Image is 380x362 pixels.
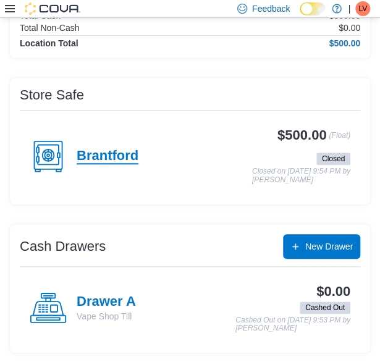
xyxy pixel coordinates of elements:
[77,294,136,310] h4: Drawer A
[252,2,290,15] span: Feedback
[358,1,367,16] span: LV
[305,302,345,313] span: Cashed Out
[20,23,80,33] h6: Total Non-Cash
[283,234,360,259] button: New Drawer
[235,316,350,333] p: Cashed Out on [DATE] 9:53 PM by [PERSON_NAME]
[300,2,326,15] input: Dark Mode
[322,153,345,164] span: Closed
[252,167,350,184] p: Closed on [DATE] 9:54 PM by [PERSON_NAME]
[329,128,350,150] p: (Float)
[77,148,138,164] h4: Brantford
[25,2,80,15] img: Cova
[20,239,106,254] h3: Cash Drawers
[305,240,353,253] span: New Drawer
[77,310,136,322] p: Vape Shop Till
[277,128,326,143] h3: $500.00
[316,153,350,165] span: Closed
[300,15,300,16] span: Dark Mode
[355,1,370,16] div: Lori Vape
[348,1,350,16] p: |
[329,38,360,48] h4: $500.00
[20,88,84,103] h3: Store Safe
[300,301,350,314] span: Cashed Out
[316,284,350,299] h3: $0.00
[20,38,78,48] h4: Location Total
[339,23,360,33] p: $0.00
